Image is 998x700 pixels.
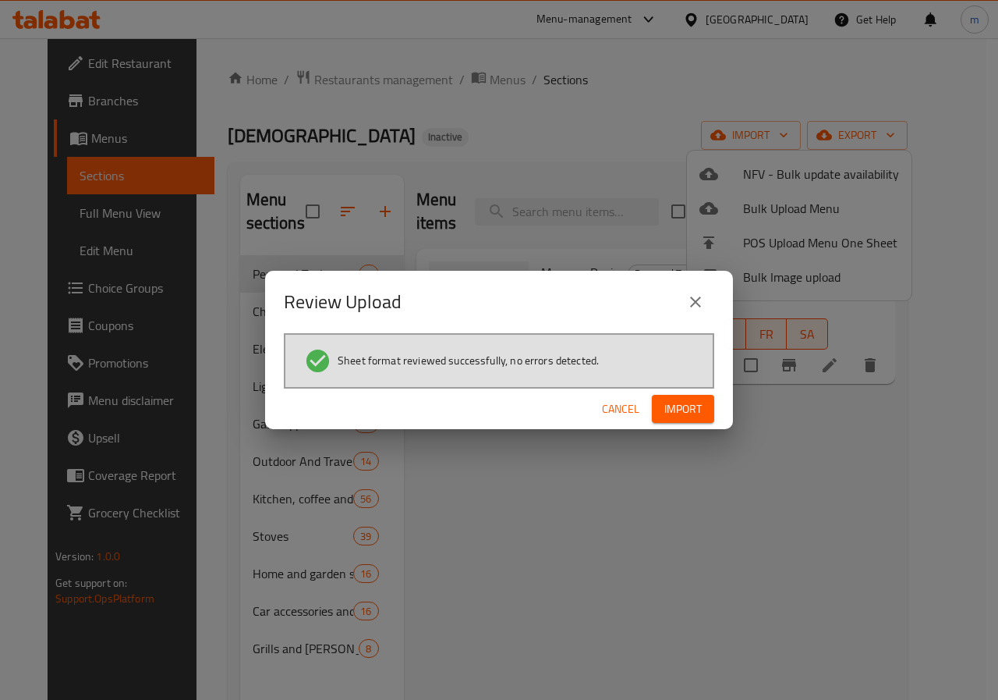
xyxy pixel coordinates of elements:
h2: Review Upload [284,290,402,314]
span: Sheet format reviewed successfully, no errors detected. [338,353,599,368]
span: Cancel [602,400,639,419]
button: close [677,283,714,321]
button: Cancel [596,395,646,424]
button: Import [652,395,714,424]
span: Import [664,400,702,419]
